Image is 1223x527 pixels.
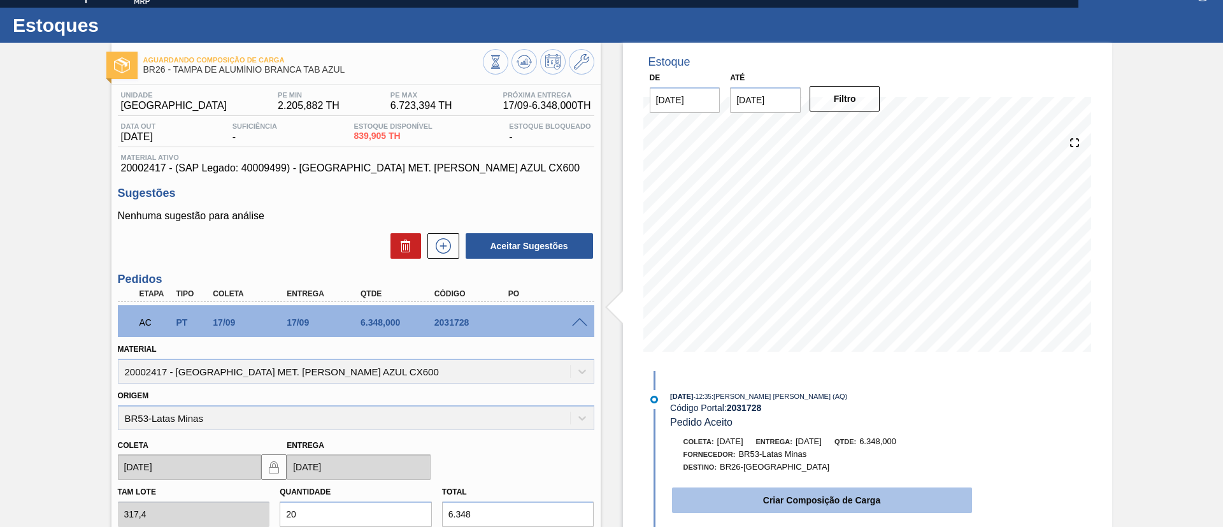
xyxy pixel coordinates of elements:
div: 2031728 [431,317,514,328]
label: Quantidade [280,487,331,496]
span: Estoque Bloqueado [509,122,590,130]
span: Entrega: [756,438,792,445]
span: BR26 - TAMPA DE ALUMÍNIO BRANCA TAB AZUL [143,65,483,75]
label: Coleta [118,441,148,450]
span: [DATE] [670,393,693,400]
div: - [229,122,280,143]
span: Suficiência [232,122,277,130]
span: Destino: [683,463,717,471]
label: Até [730,73,745,82]
span: BR26-[GEOGRAPHIC_DATA] [720,462,829,472]
span: Estoque Disponível [354,122,433,130]
div: Aceitar Sugestões [459,232,594,260]
span: Qtde: [834,438,856,445]
h1: Estoques [13,18,239,32]
div: Tipo [173,289,211,298]
button: Filtro [810,86,880,112]
input: dd/mm/yyyy [730,87,801,113]
label: De [650,73,661,82]
label: Origem [118,391,149,400]
span: 839,905 TH [354,131,433,141]
button: Visão Geral dos Estoques [483,49,508,75]
span: PE MAX [390,91,452,99]
span: - 12:35 [694,393,712,400]
span: Fornecedor: [683,451,736,458]
img: Ícone [114,57,130,73]
div: - [506,122,594,143]
span: [DATE] [796,437,822,446]
div: 17/09/2025 [283,317,366,328]
strong: 2031728 [727,403,762,413]
button: Ir ao Master Data / Geral [569,49,594,75]
div: Pedido de Transferência [173,317,211,328]
button: Programar Estoque [540,49,566,75]
span: 6.348,000 [859,437,896,446]
span: Pedido Aceito [670,417,733,428]
img: locked [266,459,282,475]
span: [DATE] [717,437,743,446]
label: Tam lote [118,487,156,496]
span: BR53-Latas Minas [738,449,806,459]
span: 20002417 - (SAP Legado: 40009499) - [GEOGRAPHIC_DATA] MET. [PERSON_NAME] AZUL CX600 [121,162,591,174]
label: Total [442,487,467,496]
button: locked [261,454,287,480]
button: Criar Composição de Carga [672,487,972,513]
div: Nova sugestão [421,233,459,259]
div: Excluir Sugestões [384,233,421,259]
span: [DATE] [121,131,156,143]
label: Material [118,345,157,354]
span: Coleta: [683,438,714,445]
h3: Pedidos [118,273,594,286]
span: 6.723,394 TH [390,100,452,112]
div: Entrega [283,289,366,298]
div: Estoque [648,55,690,69]
button: Atualizar Gráfico [511,49,537,75]
button: Aceitar Sugestões [466,233,593,259]
span: Material ativo [121,154,591,161]
div: Qtde [357,289,440,298]
input: dd/mm/yyyy [650,87,720,113]
img: atual [650,396,658,403]
h3: Sugestões [118,187,594,200]
span: Data out [121,122,156,130]
input: dd/mm/yyyy [287,454,431,480]
input: dd/mm/yyyy [118,454,262,480]
div: Aguardando Composição de Carga [136,308,175,336]
span: Unidade [121,91,227,99]
p: Nenhuma sugestão para análise [118,210,594,222]
span: 2.205,882 TH [278,100,340,112]
span: [GEOGRAPHIC_DATA] [121,100,227,112]
div: PO [505,289,588,298]
span: Aguardando Composição de Carga [143,56,483,64]
div: Código Portal: [670,403,973,413]
div: Etapa [136,289,175,298]
div: 17/09/2025 [210,317,292,328]
p: AC [139,317,171,328]
span: 17/09 - 6.348,000 TH [503,100,591,112]
span: : [PERSON_NAME] [PERSON_NAME] (AQ) [712,393,847,400]
label: Entrega [287,441,324,450]
span: Próxima Entrega [503,91,591,99]
span: PE MIN [278,91,340,99]
div: Código [431,289,514,298]
div: 6.348,000 [357,317,440,328]
div: Coleta [210,289,292,298]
